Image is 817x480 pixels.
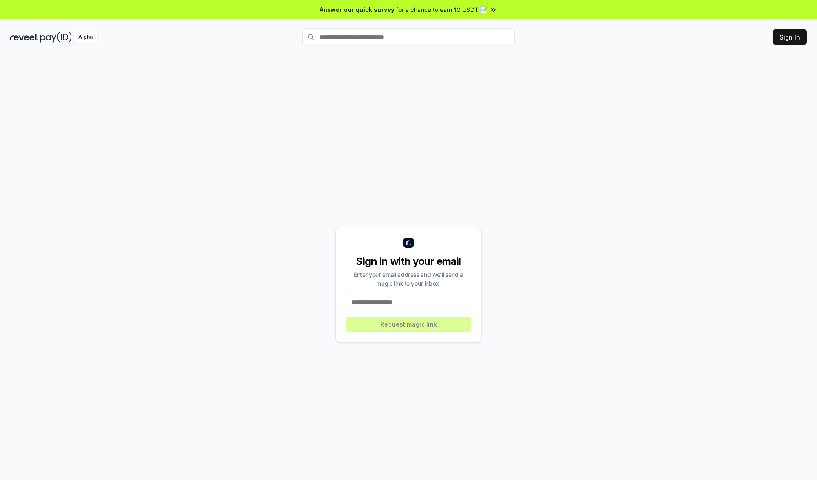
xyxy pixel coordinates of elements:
div: Enter your email address and we’ll send a magic link to your inbox. [346,270,471,288]
div: Sign in with your email [346,255,471,268]
div: Alpha [74,32,97,43]
img: pay_id [40,32,72,43]
img: reveel_dark [10,32,39,43]
span: Answer our quick survey [320,5,394,14]
button: Sign In [773,29,807,45]
img: logo_small [403,238,414,248]
span: for a chance to earn 10 USDT 📝 [396,5,487,14]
